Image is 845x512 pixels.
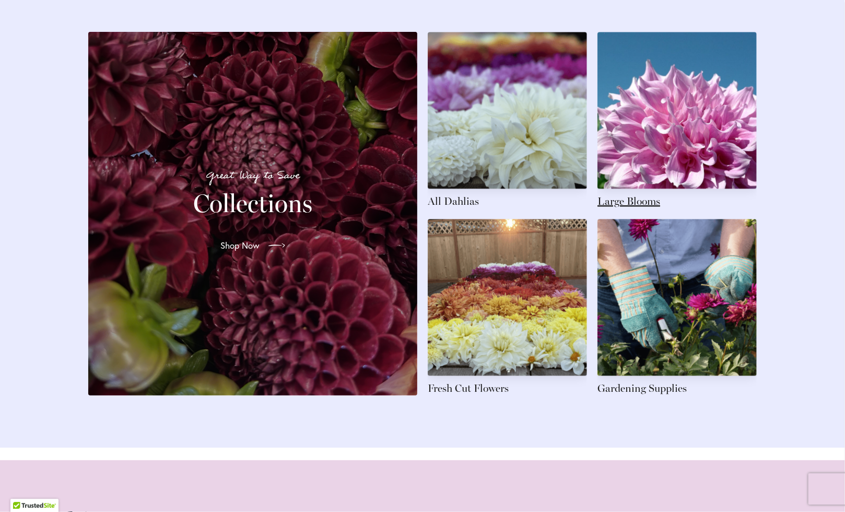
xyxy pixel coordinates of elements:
[101,167,405,184] p: Great Way to Save
[213,231,294,260] a: Shop Now
[221,239,260,252] span: Shop Now
[101,189,405,218] h2: Collections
